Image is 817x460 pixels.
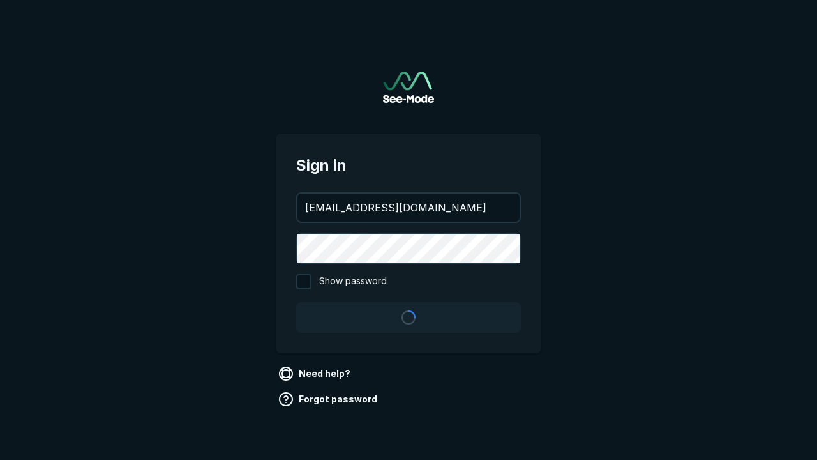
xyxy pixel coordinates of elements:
a: Forgot password [276,389,382,410]
span: Show password [319,274,387,289]
input: your@email.com [297,194,520,222]
a: Go to sign in [383,72,434,103]
span: Sign in [296,154,521,177]
a: Need help? [276,364,356,384]
img: See-Mode Logo [383,72,434,103]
